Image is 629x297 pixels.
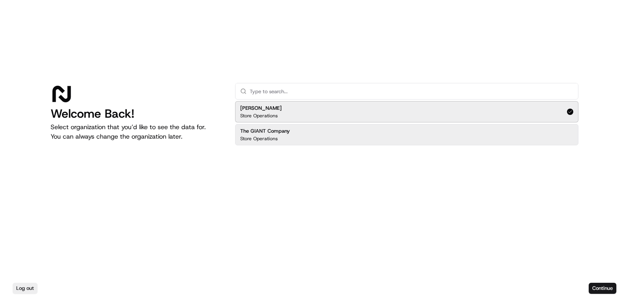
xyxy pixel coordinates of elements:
input: Type to search... [250,83,573,99]
h2: The GIANT Company [240,128,290,135]
button: Log out [13,283,38,294]
button: Continue [589,283,616,294]
p: Store Operations [240,113,278,119]
h2: [PERSON_NAME] [240,105,282,112]
h1: Welcome Back! [51,107,222,121]
p: Select organization that you’d like to see the data for. You can always change the organization l... [51,122,222,141]
div: Suggestions [235,100,578,147]
p: Store Operations [240,135,278,142]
